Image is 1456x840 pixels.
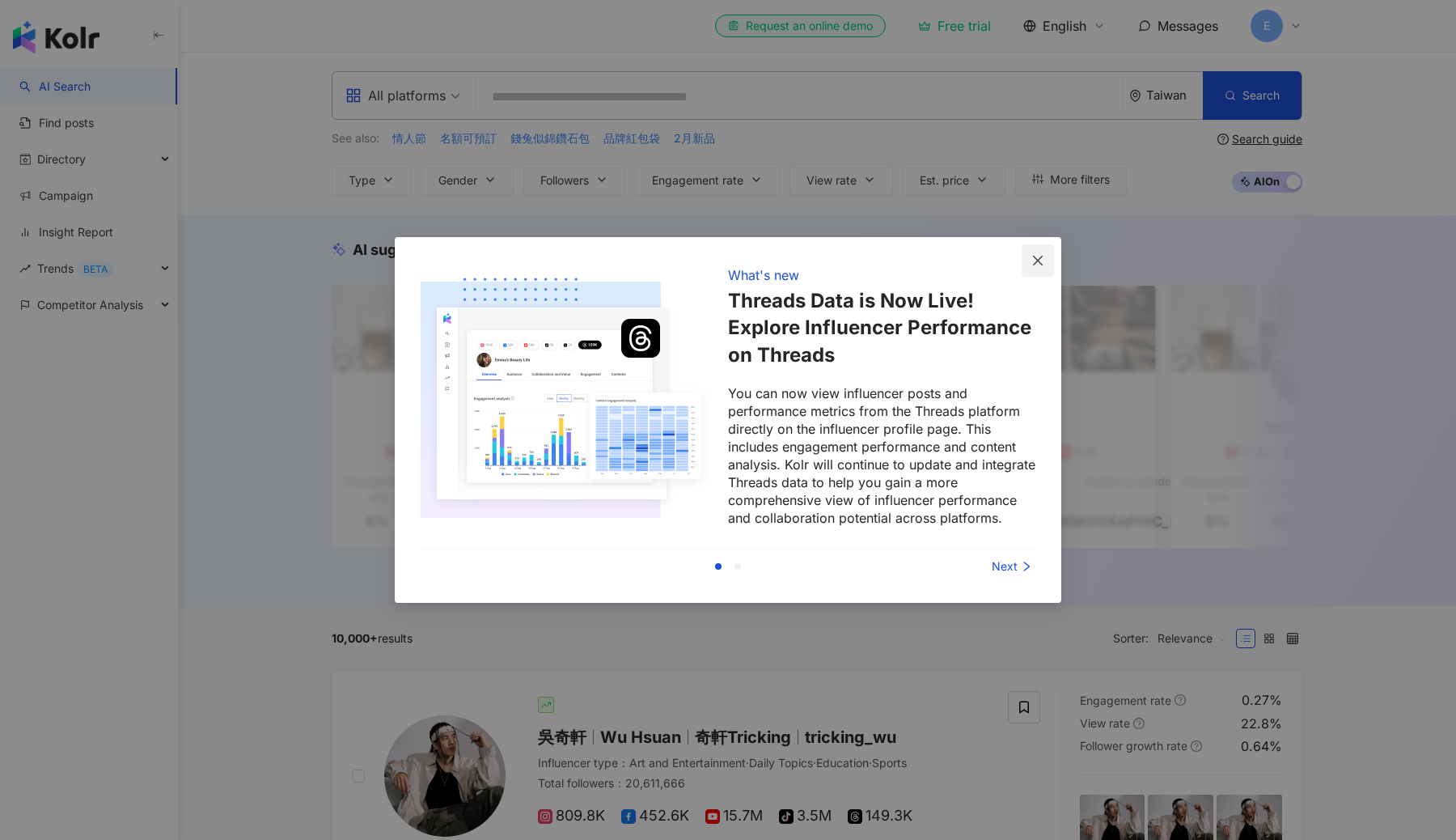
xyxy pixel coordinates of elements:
[728,266,799,284] div: What's new
[1021,561,1032,572] span: right
[728,384,1035,527] p: You can now view influencer posts and performance metrics from the Threads platform directly on t...
[1022,244,1054,277] button: Close
[728,287,1035,369] h1: Threads Data is Now Live! Explore Influencer Performance on Threads
[421,263,709,530] img: tutorial image
[914,558,1035,575] div: Next
[1031,254,1044,267] span: close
